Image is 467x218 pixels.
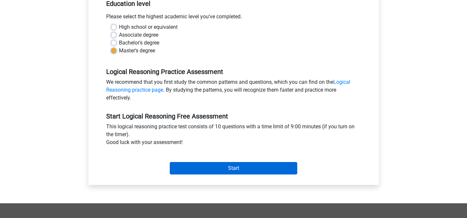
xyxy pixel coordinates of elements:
[101,123,366,149] div: This logical reasoning practice test consists of 10 questions with a time limit of 9:00 minutes (...
[119,31,158,39] label: Associate degree
[119,39,159,47] label: Bachelor's degree
[106,112,361,120] h5: Start Logical Reasoning Free Assessment
[101,78,366,104] div: We recommend that you first study the common patterns and questions, which you can find on the . ...
[119,47,155,55] label: Master's degree
[106,68,361,76] h5: Logical Reasoning Practice Assessment
[119,23,178,31] label: High school or equivalent
[170,162,297,174] input: Start
[101,13,366,23] div: Please select the highest academic level you’ve completed.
